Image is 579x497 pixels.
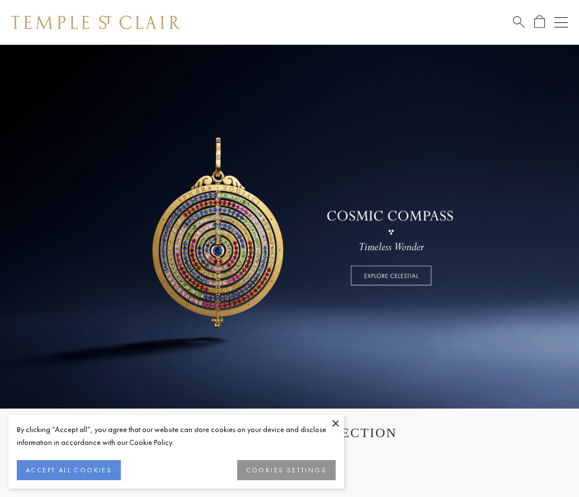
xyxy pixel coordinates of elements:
img: Temple St. Clair [11,16,180,29]
a: Search [513,15,525,29]
button: ACCEPT ALL COOKIES [17,460,121,480]
button: COOKIES SETTINGS [237,460,336,480]
div: By clicking “Accept all”, you agree that our website can store cookies on your device and disclos... [17,423,336,449]
a: Open Shopping Bag [534,15,545,29]
button: Open navigation [554,16,568,29]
